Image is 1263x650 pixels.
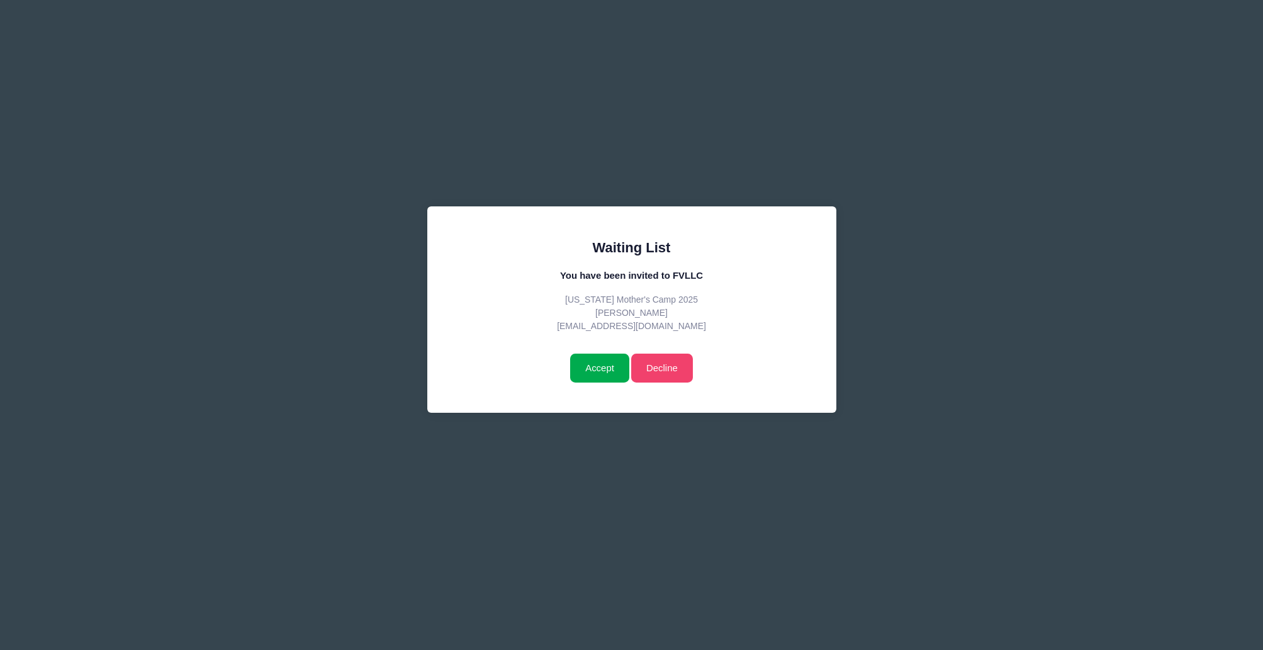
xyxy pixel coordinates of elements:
[457,293,806,306] p: [US_STATE] Mother's Camp 2025
[631,354,692,383] a: Decline
[457,306,806,320] p: [PERSON_NAME]
[457,237,806,258] div: Waiting List
[457,320,806,333] p: [EMAIL_ADDRESS][DOMAIN_NAME]
[570,354,629,383] input: Accept
[457,270,806,281] h5: You have been invited to FVLLC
